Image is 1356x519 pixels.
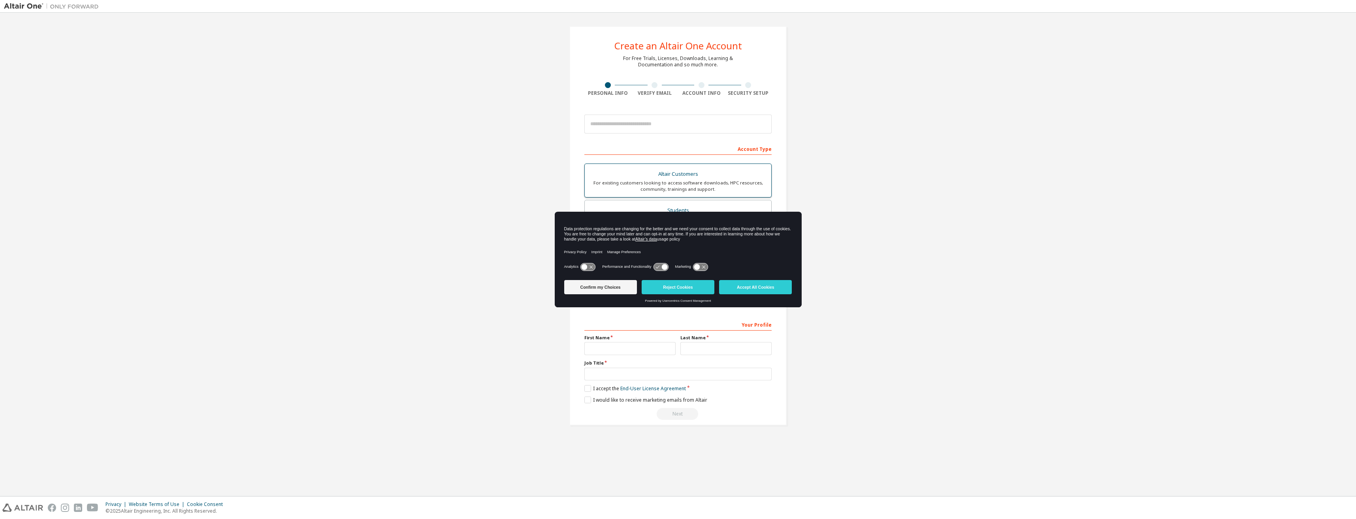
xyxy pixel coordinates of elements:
label: Last Name [680,335,772,341]
div: Security Setup [725,90,772,96]
div: Altair Customers [589,169,767,180]
div: Account Info [678,90,725,96]
label: I would like to receive marketing emails from Altair [584,397,707,403]
div: Read and acccept EULA to continue [584,408,772,420]
div: Your Profile [584,318,772,331]
img: linkedin.svg [74,504,82,512]
div: Website Terms of Use [129,501,187,508]
div: For existing customers looking to access software downloads, HPC resources, community, trainings ... [589,180,767,192]
p: © 2025 Altair Engineering, Inc. All Rights Reserved. [105,508,228,514]
a: End-User License Agreement [620,385,686,392]
div: Create an Altair One Account [614,41,742,51]
label: First Name [584,335,676,341]
img: youtube.svg [87,504,98,512]
div: Cookie Consent [187,501,228,508]
div: For Free Trials, Licenses, Downloads, Learning & Documentation and so much more. [623,55,733,68]
div: Verify Email [631,90,678,96]
img: altair_logo.svg [2,504,43,512]
img: Altair One [4,2,103,10]
img: instagram.svg [61,504,69,512]
label: I accept the [584,385,686,392]
div: Privacy [105,501,129,508]
div: Account Type [584,142,772,155]
img: facebook.svg [48,504,56,512]
div: Students [589,205,767,216]
label: Job Title [584,360,772,366]
div: Personal Info [584,90,631,96]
